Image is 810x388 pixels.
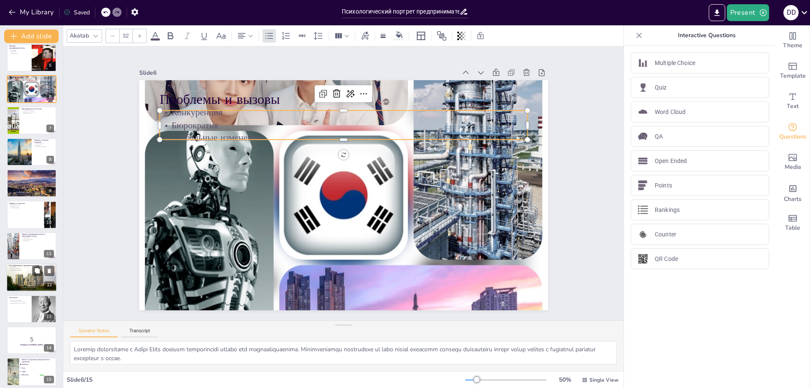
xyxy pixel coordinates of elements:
[44,344,54,352] div: 14
[7,201,57,228] div: 10
[555,376,575,384] div: 50 %
[638,156,648,166] img: Open Ended icon
[7,106,57,134] div: 7
[776,56,810,86] div: Add ready made slides
[727,4,769,21] button: Present
[655,83,667,92] p: Quiz
[655,255,678,263] p: QR Code
[7,295,57,323] div: 13
[780,71,806,81] span: Template
[22,358,54,363] p: Какой из следующих брендов является корейским?
[783,41,802,50] span: Theme
[7,232,57,260] div: 11
[9,264,54,267] p: Роль образования в предпринимательстве
[414,29,428,43] div: Layout
[7,138,57,166] div: 8
[46,125,54,132] div: 7
[22,110,54,111] p: Внедрение технологий
[9,49,29,51] p: Трудолюбие
[7,358,57,385] div: 15
[22,113,54,114] p: Примеры успеха
[785,223,800,233] span: Table
[20,344,43,346] strong: Готовьтесь к [PERSON_NAME]!
[9,268,54,270] p: Поддержка стартапов
[44,376,54,383] div: 15
[9,52,29,54] p: Коллективизм
[7,75,57,103] div: 6
[9,176,54,177] p: Влияние на экономику
[22,371,43,373] span: Apple
[9,78,54,80] p: Конкуренция
[342,5,459,18] input: Insert title
[22,237,54,239] p: Перспективы
[46,93,54,100] div: 6
[359,29,371,43] div: Text effects
[779,132,807,141] span: Questions
[46,156,54,163] div: 8
[437,31,447,41] span: Position
[9,171,54,173] p: Влияние на мировую экономику
[9,270,54,271] p: Формирование навыков
[22,364,43,366] span: Samsung
[64,8,90,16] div: Saved
[638,205,648,215] img: Rankings icon
[46,187,54,195] div: 9
[6,5,57,19] button: My Library
[638,82,648,92] img: Quiz icon
[589,377,618,383] span: Single View
[70,341,617,364] textarea: Loremip dolorsitame c Adipi Elits doeiusm temporincidi utlabo etd magnaaliquaenima. Minimveniamqu...
[267,4,494,309] p: Глобальные изменения
[776,25,810,56] div: Change the overall theme
[44,219,54,226] div: 10
[9,81,54,83] p: Глобальные изменения
[646,25,767,46] p: Interactive Questions
[776,177,810,208] div: Add charts and graphs
[44,282,54,289] div: 12
[34,139,54,144] p: Примеры успешных компаний
[655,108,686,117] p: Word Cloud
[32,266,42,276] button: Duplicate Slide
[34,144,54,146] p: Инновации
[9,76,54,79] p: Проблемы и вызовы
[378,29,388,43] div: Border settings
[22,240,54,242] p: Инвестиции
[22,233,54,238] p: Будущее предпринимательства в [GEOGRAPHIC_DATA]
[9,205,42,207] p: Динамика роста
[655,132,663,141] p: QA
[22,367,43,369] span: Sony
[9,266,54,268] p: Образование
[7,169,57,197] div: 9
[9,204,42,206] p: Визуализация данных
[655,181,672,190] p: Points
[655,59,695,68] p: Multiple Choice
[9,174,54,176] p: [DEMOGRAPHIC_DATA] качества
[783,4,799,21] button: d d
[34,143,54,144] p: Лидеры отрасли
[638,58,648,68] img: Multiple Choice icon
[7,44,57,72] div: 5
[22,111,54,113] p: Конкурентоспособность
[638,131,648,141] img: QA icon
[9,51,29,52] p: Инновации
[776,208,810,238] div: Add a table
[393,31,405,40] div: Background color
[638,254,648,264] img: QR Code icon
[783,5,799,20] div: d d
[68,30,91,41] div: Akatab
[46,62,54,69] div: 5
[785,163,801,172] span: Media
[709,4,725,21] button: Export to PowerPoint
[9,207,42,209] p: Ключевые сектора
[4,30,59,43] button: Add slide
[787,102,799,111] span: Text
[44,313,54,320] div: 13
[9,45,29,49] p: Культура предпринимательства
[9,335,54,344] p: 5
[44,266,54,276] button: Delete Slide
[784,195,802,204] span: Charts
[6,263,57,292] div: 12
[655,157,687,166] p: Open Ended
[9,172,54,174] p: Экспорт
[22,108,54,110] p: Инновационные технологии
[776,117,810,147] div: Get real-time input from your audience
